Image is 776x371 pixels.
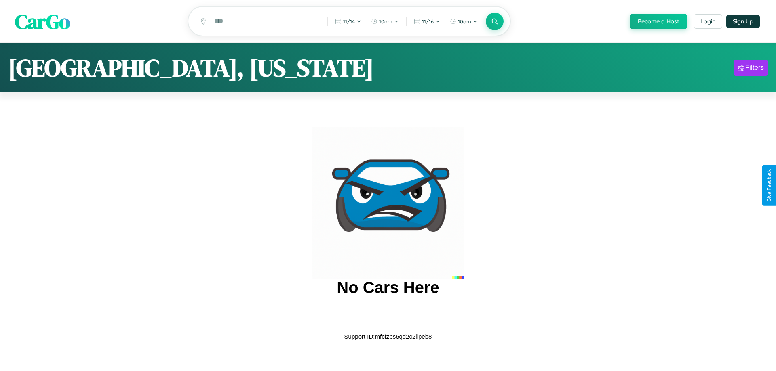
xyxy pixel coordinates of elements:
button: 10am [367,15,403,28]
span: 10am [379,18,392,25]
button: Sign Up [726,15,760,28]
span: CarGo [15,7,70,35]
button: 10am [446,15,482,28]
button: Login [694,14,722,29]
h1: [GEOGRAPHIC_DATA], [US_STATE] [8,51,374,84]
h2: No Cars Here [337,279,439,297]
button: 11/16 [410,15,444,28]
span: 11 / 16 [422,18,434,25]
span: 11 / 14 [343,18,355,25]
div: Give Feedback [766,169,772,202]
button: Become a Host [630,14,687,29]
img: car [312,127,464,279]
p: Support ID: mfcfzbs6qd2c2iipeb8 [344,331,432,342]
span: 10am [458,18,471,25]
div: Filters [745,64,764,72]
button: Filters [734,60,768,76]
button: 11/14 [331,15,365,28]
